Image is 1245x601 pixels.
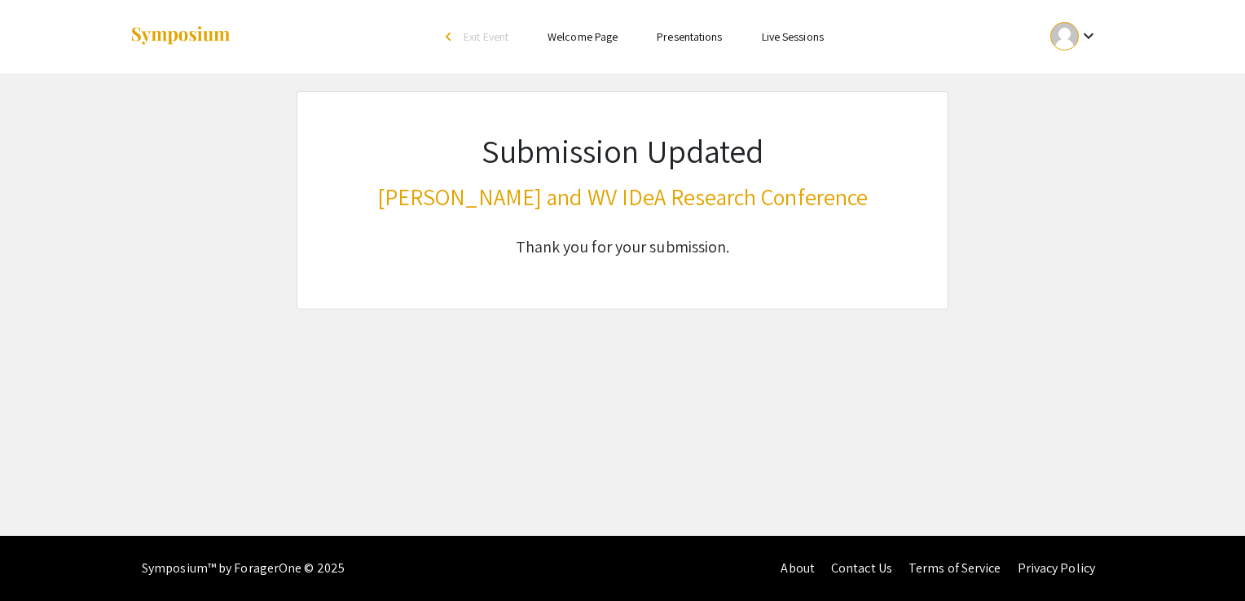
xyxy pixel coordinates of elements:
[1033,18,1115,55] button: Expand account dropdown
[142,536,345,601] div: Symposium™ by ForagerOne © 2025
[657,29,722,44] a: Presentations
[1018,559,1095,577] a: Privacy Policy
[12,528,69,589] iframe: Chat
[762,29,824,44] a: Live Sessions
[1079,26,1098,46] mat-icon: Expand account dropdown
[377,237,869,257] h5: Thank you for your submission.
[464,29,508,44] span: Exit Event
[446,32,455,42] div: arrow_back_ios
[130,25,231,47] img: Symposium by ForagerOne
[377,131,869,170] h1: Submission Updated
[831,559,892,577] a: Contact Us
[377,183,869,211] h3: [PERSON_NAME] and WV IDeA Research Conference
[908,559,1001,577] a: Terms of Service
[548,29,618,44] a: Welcome Page
[781,559,815,577] a: About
